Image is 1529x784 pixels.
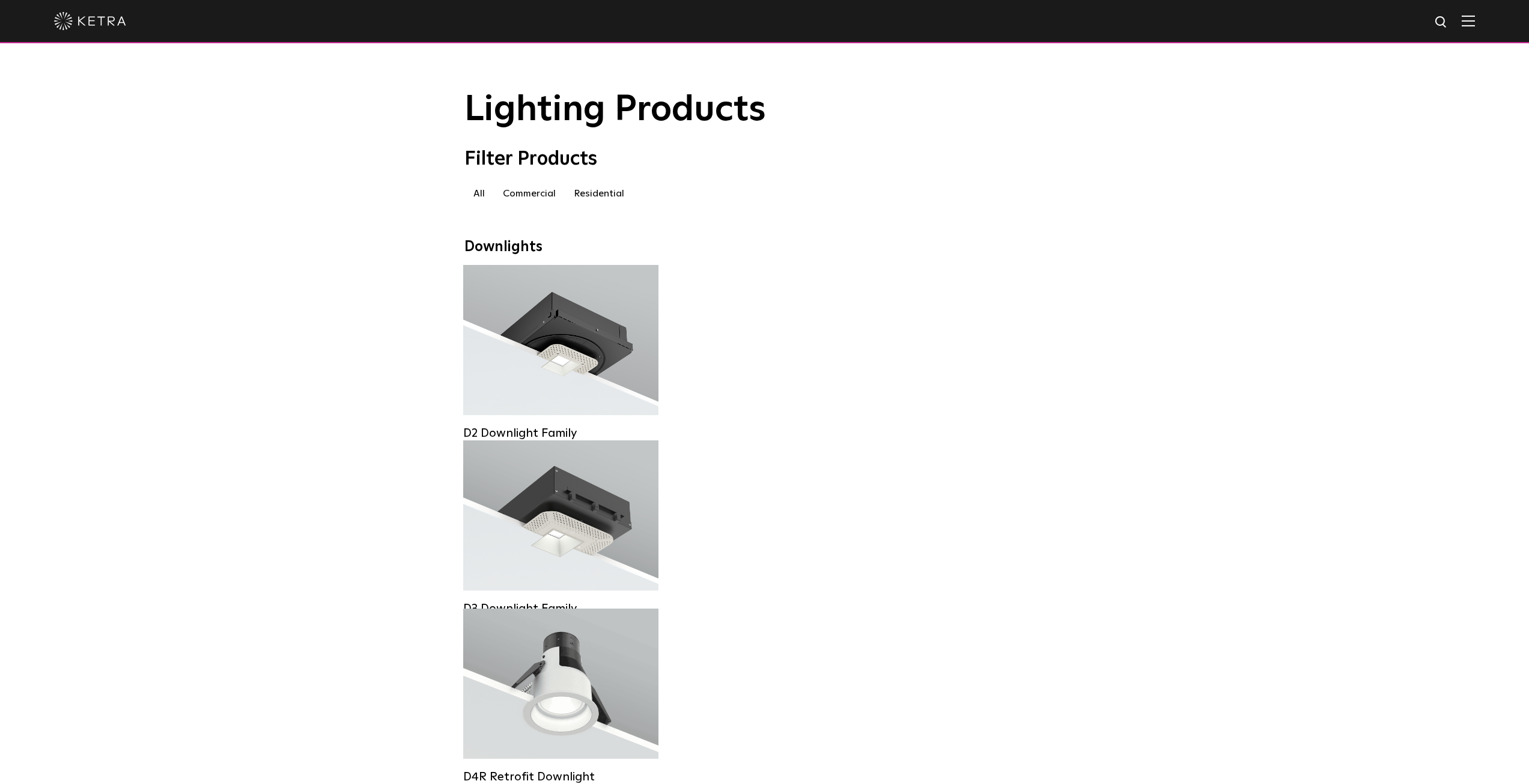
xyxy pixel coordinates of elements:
[464,239,1065,256] div: Downlights
[463,440,658,591] a: D3 Downlight Family Lumen Output:700 / 900 / 1100Colors:White / Black / Silver / Bronze / Paintab...
[464,92,766,128] span: Lighting Products
[463,426,658,440] div: D2 Downlight Family
[463,609,658,759] a: D4R Retrofit Downlight Lumen Output:800Colors:White / BlackBeam Angles:15° / 25° / 40° / 60°Watta...
[463,770,658,784] div: D4R Retrofit Downlight
[464,148,1065,171] div: Filter Products
[1462,15,1475,26] img: Hamburger%20Nav.svg
[463,265,658,422] a: D2 Downlight Family Lumen Output:1200Colors:White / Black / Gloss Black / Silver / Bronze / Silve...
[463,601,658,616] div: D3 Downlight Family
[565,183,633,204] label: Residential
[1434,15,1449,30] img: search icon
[494,183,565,204] label: Commercial
[464,183,494,204] label: All
[54,12,126,30] img: ketra-logo-2019-white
